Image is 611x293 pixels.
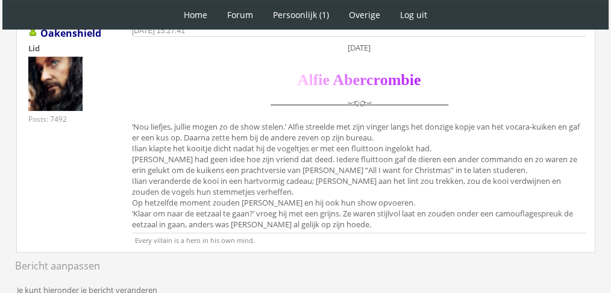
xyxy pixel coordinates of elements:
span: o [380,71,388,89]
div: Posts: 7492 [28,114,67,124]
span: r [360,71,366,89]
div: [DATE] [132,42,586,53]
span: i [318,71,322,89]
span: A [298,71,309,89]
span: i [410,71,414,89]
img: scheidingslijn.png [266,91,453,118]
span: m [388,71,401,89]
span: e [414,71,421,89]
span: l [309,71,313,89]
span: e [322,71,330,89]
img: Oakenshield [28,57,83,111]
span: c [366,71,374,89]
a: Oakenshield [40,27,101,40]
span: b [401,71,409,89]
p: Every villain is a hero in his own mind. [132,233,586,245]
div: Lid [28,43,113,54]
span: r [374,71,380,89]
span: f [313,71,319,89]
span: b [344,71,352,89]
span: [DATE] 15:27:41 [132,27,185,35]
span: Bericht aanpassen [15,259,100,273]
span: A [333,71,344,89]
img: Gebruiker is online [28,27,38,37]
div: ‘Nou liefjes, jullie mogen zo de show stelen.’ Alfie streelde met zijn vinger langs het donzige k... [132,42,586,233]
span: e [352,71,360,89]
